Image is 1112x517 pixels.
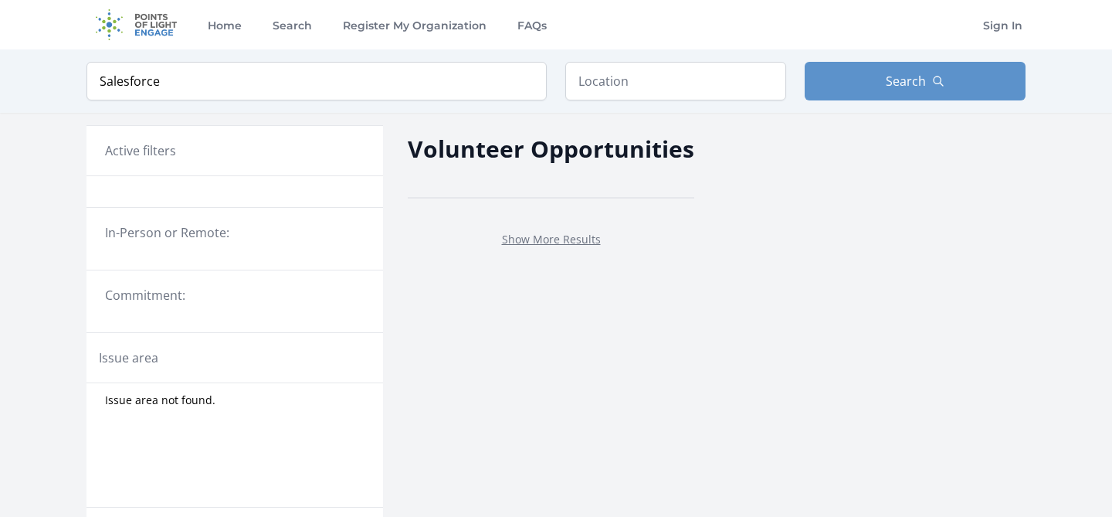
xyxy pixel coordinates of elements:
[408,131,694,166] h2: Volunteer Opportunities
[99,349,158,367] legend: Issue area
[105,223,364,242] legend: In-Person or Remote:
[105,141,176,160] h3: Active filters
[105,286,364,304] legend: Commitment:
[86,62,547,100] input: Keyword
[105,393,215,408] span: Issue area not found.
[805,62,1026,100] button: Search
[502,232,601,247] a: Show More Results
[565,62,786,100] input: Location
[886,72,926,90] span: Search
